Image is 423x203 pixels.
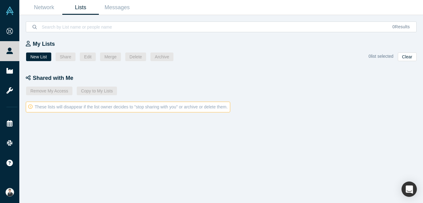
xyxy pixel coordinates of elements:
[26,0,62,15] a: Network
[6,188,14,197] img: Yohei Okamoto's Account
[150,53,173,61] button: Archive
[26,40,423,48] div: My Lists
[56,53,76,61] button: Share
[77,87,117,95] button: Copy to My Lists
[41,20,386,34] input: Search by List name or people name
[26,74,423,82] div: Shared with Me
[99,0,135,15] a: Messages
[6,6,14,15] img: Alchemist Vault Logo
[80,53,96,61] button: Edit
[62,0,99,15] a: Lists
[100,53,121,61] button: Merge
[26,53,51,61] button: New List
[26,102,230,112] div: These lists will disappear if the list owner decides to "stop sharing with you" or archive or del...
[398,53,417,61] button: Clear
[369,54,394,59] span: 0 list selected
[26,87,72,95] button: Remove My Access
[392,24,395,29] span: 0
[125,53,146,61] button: Delete
[392,24,410,29] span: Results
